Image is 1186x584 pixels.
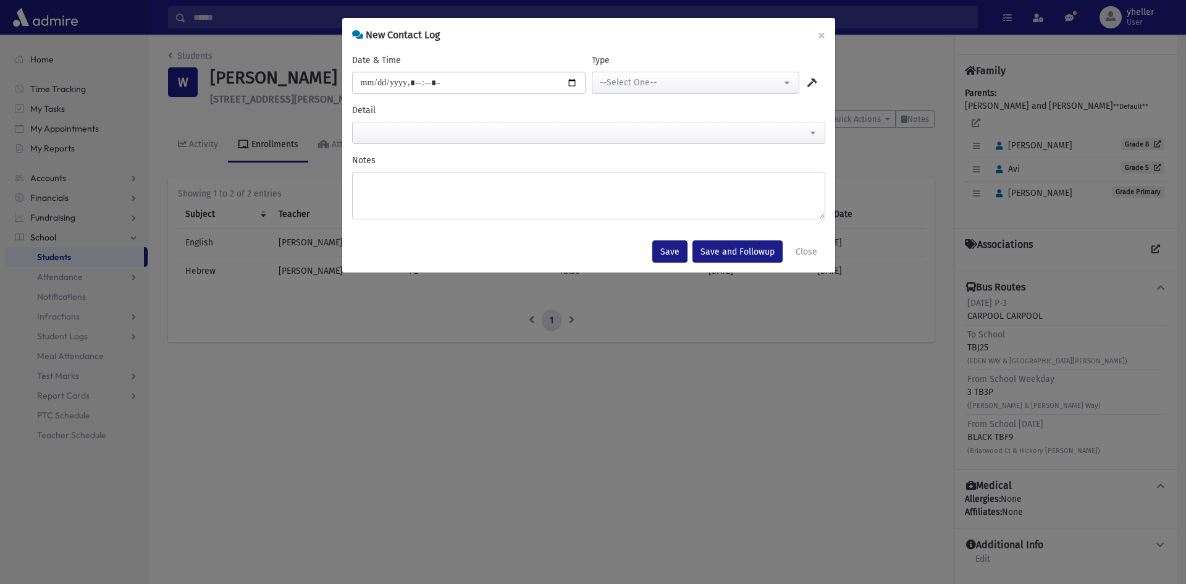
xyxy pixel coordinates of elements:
label: Date & Time [352,54,401,67]
button: Save and Followup [692,240,783,263]
div: --Select One-- [600,76,781,89]
button: Save [652,240,688,263]
h6: New Contact Log [352,28,440,43]
button: --Select One-- [592,72,799,94]
label: Notes [352,154,376,167]
label: Detail [352,104,376,117]
button: × [808,18,835,53]
button: Close [788,240,825,263]
label: Type [592,54,610,67]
